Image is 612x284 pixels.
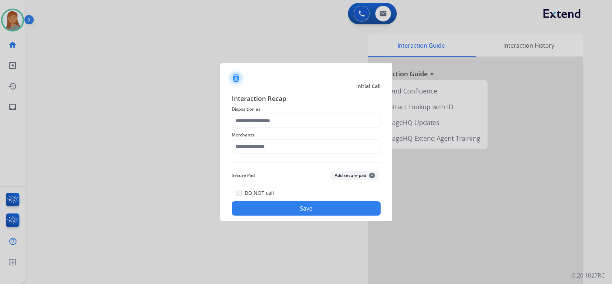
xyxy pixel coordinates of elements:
span: Initial Call [356,83,381,90]
img: contactIcon [227,69,245,87]
span: Secure Pad [232,171,255,180]
img: contact-recap-line.svg [232,162,381,163]
span: Disposition as [232,105,381,114]
span: Merchants [232,131,381,139]
p: 0.20.1027RC [572,271,605,280]
button: Add secure pad+ [330,171,379,180]
button: Save [232,201,381,216]
span: Interaction Recap [232,93,381,105]
span: + [369,173,375,178]
label: DO NOT call [245,189,274,197]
